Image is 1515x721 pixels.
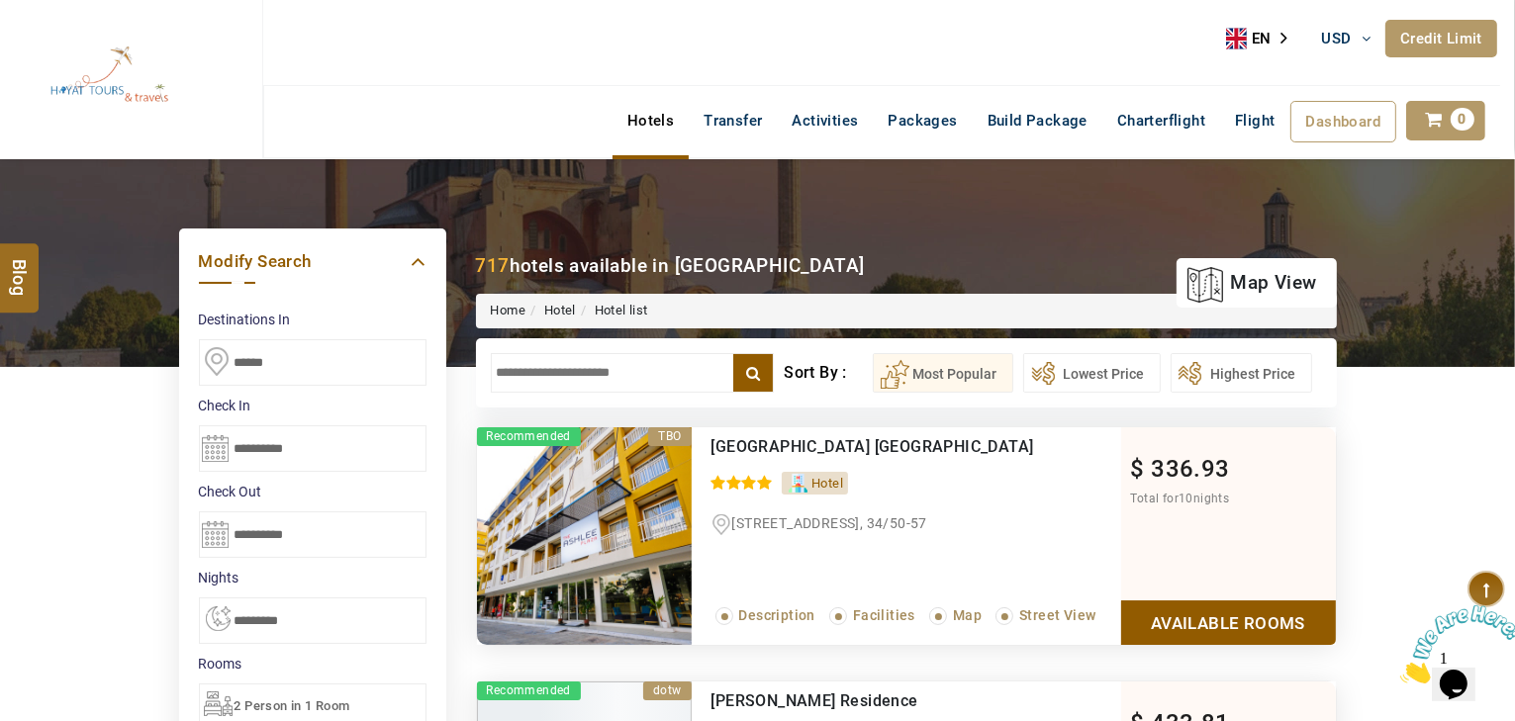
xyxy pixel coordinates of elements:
[739,607,815,623] span: Description
[491,303,526,317] a: Home
[199,482,426,501] label: Check Out
[199,248,426,275] a: Modify Search
[1235,112,1275,130] span: Flight
[1186,261,1316,305] a: map view
[1131,455,1145,483] span: $
[1451,108,1474,131] span: 0
[199,396,426,415] label: Check In
[8,8,16,25] span: 1
[811,476,843,491] span: Hotel
[1220,101,1289,140] a: Flight
[1179,492,1193,505] span: 10
[1322,30,1352,47] span: USD
[613,101,689,140] a: Hotels
[711,691,1039,711] div: Bauman Residence
[1151,455,1229,483] span: 336.93
[643,681,692,700] div: dotw
[1131,492,1230,505] span: Total for nights
[689,101,777,140] a: Transfer
[1121,600,1336,645] a: Show Rooms
[7,259,33,276] span: Blog
[853,607,915,623] span: Facilities
[199,654,426,674] label: Rooms
[477,427,581,446] span: Recommended
[1226,24,1301,53] aside: Language selected: English
[874,101,973,140] a: Packages
[544,303,576,317] a: Hotel
[1306,113,1381,131] span: Dashboard
[973,101,1102,140] a: Build Package
[235,698,350,713] span: 2 Person in 1 Room
[199,568,426,587] label: nights
[648,427,691,446] div: TBO
[1117,112,1205,130] span: Charterflight
[711,437,1034,456] a: [GEOGRAPHIC_DATA] [GEOGRAPHIC_DATA]
[1019,607,1095,623] span: Street View
[476,254,510,277] b: 717
[1385,20,1497,57] a: Credit Limit
[1171,353,1312,393] button: Highest Price
[1226,24,1301,53] div: Language
[953,607,982,623] span: Map
[1226,24,1301,53] a: EN
[1102,101,1220,140] a: Charterflight
[873,353,1013,393] button: Most Popular
[1392,597,1515,691] iframe: chat widget
[477,681,581,700] span: Recommended
[711,691,918,710] a: [PERSON_NAME] Residence
[15,9,204,142] img: The Royal Line Holidays
[199,310,426,329] label: Destinations In
[1406,101,1485,140] a: 0
[476,252,865,279] div: hotels available in [GEOGRAPHIC_DATA]
[477,427,692,645] img: 53db1dddafc42c84a57907c48f2da6241e9306cb.jpeg
[1023,353,1161,393] button: Lowest Price
[732,515,927,531] span: [STREET_ADDRESS], 34/50-57
[8,8,131,86] img: Chat attention grabber
[711,437,1039,457] div: ASHLEE Plaza Patong Hotel & Spa
[778,101,874,140] a: Activities
[576,302,648,320] li: Hotel list
[784,353,872,393] div: Sort By :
